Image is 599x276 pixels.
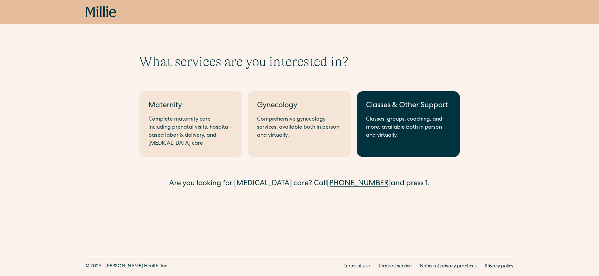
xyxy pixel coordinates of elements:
[248,91,351,157] a: GynecologyComprehensive gynecology services, available both in person and virtually.
[357,91,460,157] a: Classes & Other SupportClasses, groups, coaching, and more, available both in person and virtually.
[366,100,451,112] div: Classes & Other Support
[327,180,391,188] a: [PHONE_NUMBER]
[257,100,342,112] div: Gynecology
[257,116,342,140] div: Comprehensive gynecology services, available both in person and virtually.
[86,263,168,270] div: © 2025 - [PERSON_NAME] Health, Inc.
[139,91,242,157] a: MaternityComplete maternity care including prenatal visits, hospital-based labor & delivery, and ...
[485,263,513,270] a: Privacy policy
[378,263,412,270] a: Terms of service
[148,116,233,148] div: Complete maternity care including prenatal visits, hospital-based labor & delivery, and [MEDICAL_...
[420,263,477,270] a: Notice of privacy practices
[344,263,370,270] a: Terms of use
[148,100,233,112] div: Maternity
[139,179,460,190] div: Are you looking for [MEDICAL_DATA] care? Call and press 1.
[139,54,460,70] h1: What services are you interested in?
[366,116,451,140] div: Classes, groups, coaching, and more, available both in person and virtually.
